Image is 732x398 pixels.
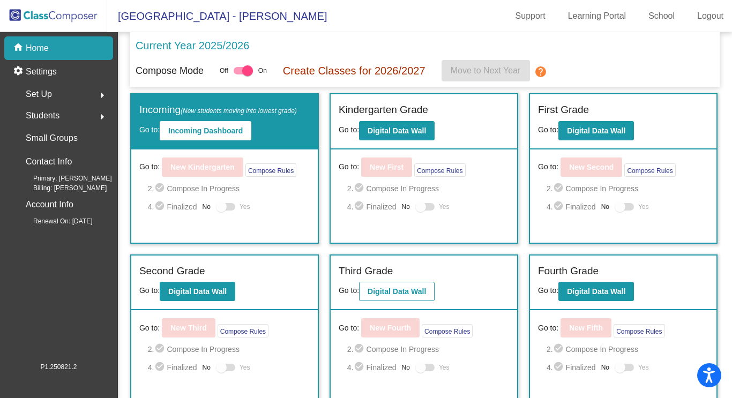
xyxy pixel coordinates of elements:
[16,216,92,226] span: Renewal On: [DATE]
[154,361,167,374] mat-icon: check_circle
[16,183,107,193] span: Billing: [PERSON_NAME]
[258,66,267,76] span: On
[26,131,78,146] p: Small Groups
[561,157,622,177] button: New Second
[139,102,297,118] label: Incoming
[26,87,52,102] span: Set Up
[139,286,160,295] span: Go to:
[553,361,566,374] mat-icon: check_circle
[439,361,450,374] span: Yes
[538,125,558,134] span: Go to:
[368,126,426,135] b: Digital Data Wall
[26,65,57,78] p: Settings
[547,361,596,374] span: 4. Finalized
[601,202,609,212] span: No
[148,361,197,374] span: 4. Finalized
[553,182,566,195] mat-icon: check_circle
[347,361,397,374] span: 4. Finalized
[414,163,465,177] button: Compose Rules
[162,318,215,337] button: New Third
[339,322,359,334] span: Go to:
[347,343,509,356] span: 2. Compose In Progress
[569,324,603,332] b: New Fifth
[538,102,589,118] label: First Grade
[107,7,327,25] span: [GEOGRAPHIC_DATA] - [PERSON_NAME]
[148,343,310,356] span: 2. Compose In Progress
[361,318,420,337] button: New Fourth
[638,361,649,374] span: Yes
[368,287,426,296] b: Digital Data Wall
[168,126,243,135] b: Incoming Dashboard
[26,154,72,169] p: Contact Info
[339,264,393,279] label: Third Grade
[136,37,249,54] p: Current Year 2025/2026
[139,264,205,279] label: Second Grade
[245,163,296,177] button: Compose Rules
[148,200,197,213] span: 4. Finalized
[354,343,367,356] mat-icon: check_circle
[558,282,634,301] button: Digital Data Wall
[170,324,207,332] b: New Third
[547,343,708,356] span: 2. Compose In Progress
[168,287,227,296] b: Digital Data Wall
[26,42,49,55] p: Home
[339,286,359,295] span: Go to:
[203,202,211,212] span: No
[370,324,411,332] b: New Fourth
[538,322,558,334] span: Go to:
[553,343,566,356] mat-icon: check_circle
[370,163,404,171] b: New First
[567,287,625,296] b: Digital Data Wall
[26,108,59,123] span: Students
[218,324,268,337] button: Compose Rules
[154,182,167,195] mat-icon: check_circle
[538,264,599,279] label: Fourth Grade
[339,102,428,118] label: Kindergarten Grade
[361,157,412,177] button: New First
[624,163,675,177] button: Compose Rules
[347,200,397,213] span: 4. Finalized
[181,107,297,115] span: (New students moving into lowest grade)
[203,363,211,372] span: No
[561,318,611,337] button: New Fifth
[614,324,664,337] button: Compose Rules
[538,286,558,295] span: Go to:
[567,126,625,135] b: Digital Data Wall
[640,7,683,25] a: School
[136,64,204,78] p: Compose Mode
[534,65,547,78] mat-icon: help
[354,361,367,374] mat-icon: check_circle
[569,163,614,171] b: New Second
[154,200,167,213] mat-icon: check_circle
[507,7,554,25] a: Support
[402,202,410,212] span: No
[402,363,410,372] span: No
[354,200,367,213] mat-icon: check_circle
[13,65,26,78] mat-icon: settings
[347,182,509,195] span: 2. Compose In Progress
[160,282,235,301] button: Digital Data Wall
[13,42,26,55] mat-icon: home
[220,66,228,76] span: Off
[240,361,250,374] span: Yes
[96,89,109,102] mat-icon: arrow_right
[339,161,359,172] span: Go to:
[339,125,359,134] span: Go to:
[359,282,435,301] button: Digital Data Wall
[26,197,73,212] p: Account Info
[451,66,521,75] span: Move to Next Year
[154,343,167,356] mat-icon: check_circle
[689,7,732,25] a: Logout
[16,174,112,183] span: Primary: [PERSON_NAME]
[547,182,708,195] span: 2. Compose In Progress
[553,200,566,213] mat-icon: check_circle
[422,324,473,337] button: Compose Rules
[547,200,596,213] span: 4. Finalized
[354,182,367,195] mat-icon: check_circle
[559,7,635,25] a: Learning Portal
[558,121,634,140] button: Digital Data Wall
[96,110,109,123] mat-icon: arrow_right
[139,322,160,334] span: Go to:
[170,163,235,171] b: New Kindergarten
[638,200,649,213] span: Yes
